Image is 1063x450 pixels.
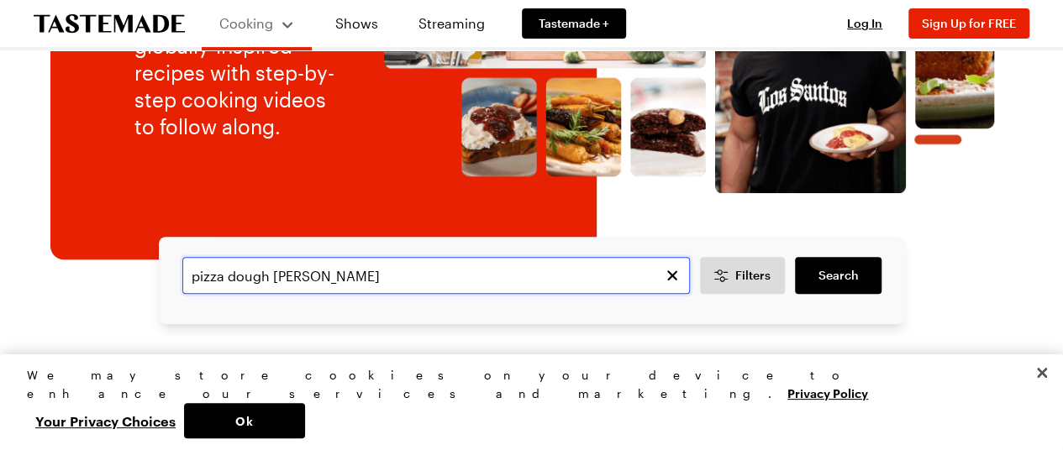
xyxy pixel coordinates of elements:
a: filters [795,257,881,294]
div: We may store cookies on your device to enhance our services and marketing. [27,366,1022,403]
button: Ok [184,403,305,438]
button: Desktop filters [700,257,786,294]
button: Close [1024,354,1060,391]
button: Clear search [663,266,681,285]
button: Sign Up for FREE [908,8,1029,39]
span: Filters [734,267,770,284]
button: Your Privacy Choices [27,403,184,438]
span: Search [818,267,858,284]
a: More information about your privacy, opens in a new tab [787,385,868,400]
span: Sign Up for FREE [922,16,1016,30]
a: To Tastemade Home Page [34,14,185,34]
div: Privacy [27,366,1022,438]
button: Cooking [218,7,295,40]
span: Tastemade + [539,15,609,32]
span: Log In [847,16,882,30]
a: Tastemade + [522,8,626,39]
p: Check out 12,000+ globally-inspired recipes with step-by-step cooking videos to follow along. [134,6,349,140]
span: Cooking [219,15,273,31]
button: Log In [831,15,898,32]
